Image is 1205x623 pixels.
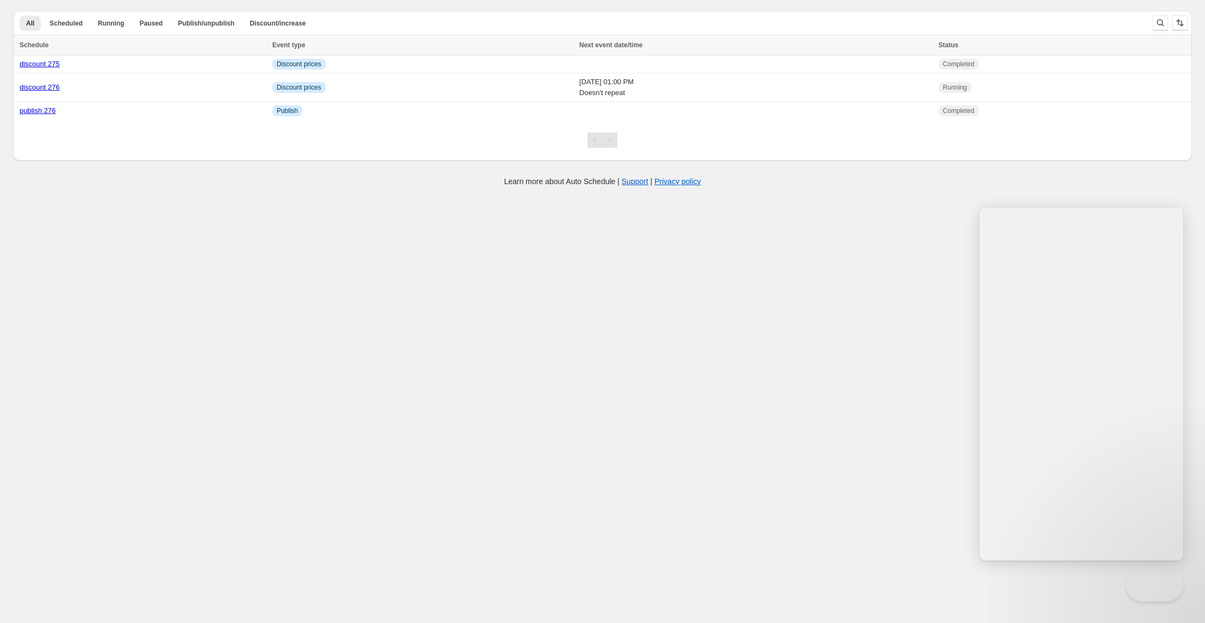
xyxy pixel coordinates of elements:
[20,60,60,68] a: discount 275
[943,106,975,115] span: Completed
[249,19,305,28] span: Discount/increase
[943,60,975,68] span: Completed
[140,19,163,28] span: Paused
[1172,15,1188,30] button: Sort the results
[272,41,305,49] span: Event type
[1153,15,1168,30] button: Search and filter results
[979,207,1183,561] iframe: Help Scout Beacon - Live Chat, Contact Form, and Knowledge Base
[98,19,124,28] span: Running
[20,106,56,115] a: publish 276
[943,83,967,92] span: Running
[20,83,60,91] a: discount 276
[277,106,298,115] span: Publish
[504,176,701,187] p: Learn more about Auto Schedule | |
[654,177,701,186] a: Privacy policy
[178,19,234,28] span: Publish/unpublish
[622,177,648,186] a: Support
[576,73,935,102] td: [DATE] 01:00 PM Doesn't repeat
[579,41,643,49] span: Next event date/time
[20,41,48,49] span: Schedule
[1126,569,1183,601] iframe: Help Scout Beacon - Close
[588,133,617,148] nav: Pagination
[939,41,959,49] span: Status
[26,19,34,28] span: All
[49,19,83,28] span: Scheduled
[277,60,321,68] span: Discount prices
[277,83,321,92] span: Discount prices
